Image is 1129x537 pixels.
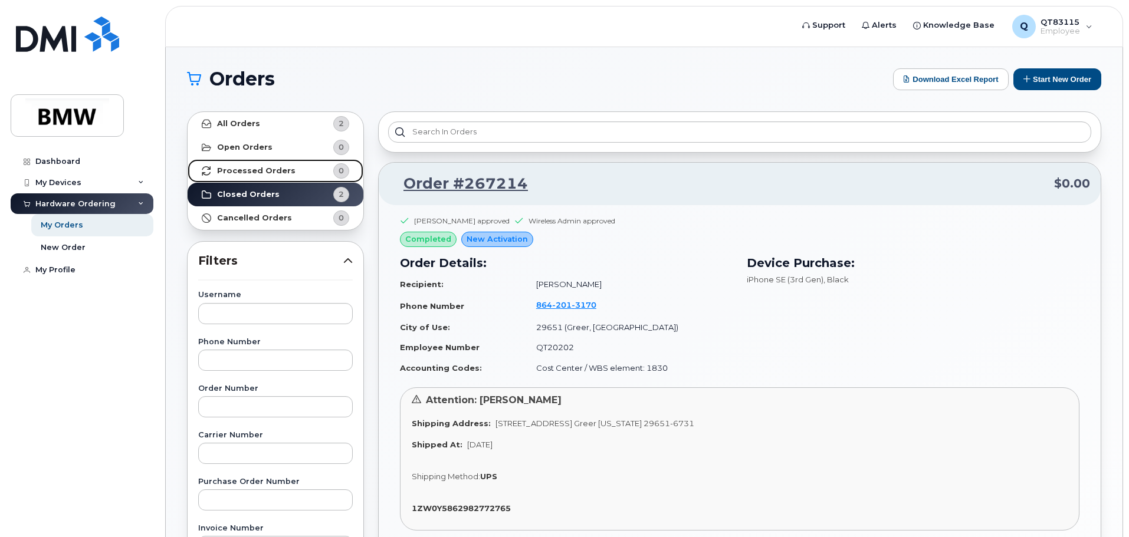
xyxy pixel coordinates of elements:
[747,254,1079,272] h3: Device Purchase:
[339,141,344,153] span: 0
[339,212,344,223] span: 0
[188,112,363,136] a: All Orders2
[412,472,480,481] span: Shipping Method:
[526,337,733,358] td: QT20202
[217,190,280,199] strong: Closed Orders
[400,363,482,373] strong: Accounting Codes:
[1054,175,1090,192] span: $0.00
[412,503,516,513] a: 1ZW0Y5862982772765
[400,342,480,352] strong: Employee Number
[388,121,1091,143] input: Search in orders
[412,419,491,428] strong: Shipping Address:
[1013,68,1101,90] button: Start New Order
[572,300,596,309] span: 3170
[1078,486,1120,528] iframe: Messenger Launcher
[529,216,615,226] div: Wireless Admin approved
[209,70,275,88] span: Orders
[426,394,562,406] span: Attention: [PERSON_NAME]
[198,431,353,439] label: Carrier Number
[198,291,353,299] label: Username
[526,317,733,338] td: 29651 (Greer, [GEOGRAPHIC_DATA])
[198,525,353,532] label: Invoice Number
[893,68,1009,90] button: Download Excel Report
[339,165,344,176] span: 0
[405,233,451,245] span: completed
[480,472,497,481] strong: UPS
[188,159,363,183] a: Processed Orders0
[526,274,733,295] td: [PERSON_NAME]
[198,252,343,269] span: Filters
[526,358,733,378] td: Cost Center / WBS element: 1830
[412,503,511,513] strong: 1ZW0Y5862982772765
[552,300,572,309] span: 201
[188,136,363,159] a: Open Orders0
[467,440,493,449] span: [DATE]
[467,233,528,245] span: New Activation
[198,338,353,346] label: Phone Number
[495,419,694,428] span: [STREET_ADDRESS] Greer [US_STATE] 29651-6731
[217,166,296,176] strong: Processed Orders
[400,322,450,332] strong: City of Use:
[339,118,344,129] span: 2
[198,385,353,393] label: Order Number
[747,275,823,284] span: iPhone SE (3rd Gen)
[823,275,849,284] span: , Black
[400,301,464,311] strong: Phone Number
[412,440,462,449] strong: Shipped At:
[536,300,611,309] a: 8642013170
[198,478,353,486] label: Purchase Order Number
[400,279,444,289] strong: Recipient:
[188,183,363,206] a: Closed Orders2
[389,173,528,195] a: Order #267214
[188,206,363,230] a: Cancelled Orders0
[536,300,596,309] span: 864
[217,119,260,129] strong: All Orders
[414,216,510,226] div: [PERSON_NAME] approved
[400,254,733,272] h3: Order Details:
[217,213,292,223] strong: Cancelled Orders
[217,143,273,152] strong: Open Orders
[339,189,344,200] span: 2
